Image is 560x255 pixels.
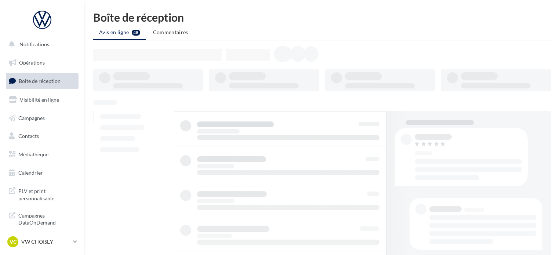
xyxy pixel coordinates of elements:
[19,41,49,47] span: Notifications
[4,73,80,89] a: Boîte de réception
[4,55,80,70] a: Opérations
[18,133,39,139] span: Contacts
[4,92,80,108] a: Visibilité en ligne
[19,59,45,66] span: Opérations
[19,78,61,84] span: Boîte de réception
[4,110,80,126] a: Campagnes
[20,96,59,103] span: Visibilité en ligne
[18,170,43,176] span: Calendrier
[18,114,45,121] span: Campagnes
[4,147,80,162] a: Médiathèque
[4,208,80,229] a: Campagnes DataOnDemand
[4,37,77,52] button: Notifications
[21,238,70,245] p: VW CHOISEY
[18,151,48,157] span: Médiathèque
[6,235,79,249] a: VC VW CHOISEY
[4,183,80,205] a: PLV et print personnalisable
[10,238,17,245] span: VC
[4,165,80,181] a: Calendrier
[4,128,80,144] a: Contacts
[93,12,551,23] div: Boîte de réception
[18,186,76,202] span: PLV et print personnalisable
[18,211,76,226] span: Campagnes DataOnDemand
[153,29,188,35] span: Commentaires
